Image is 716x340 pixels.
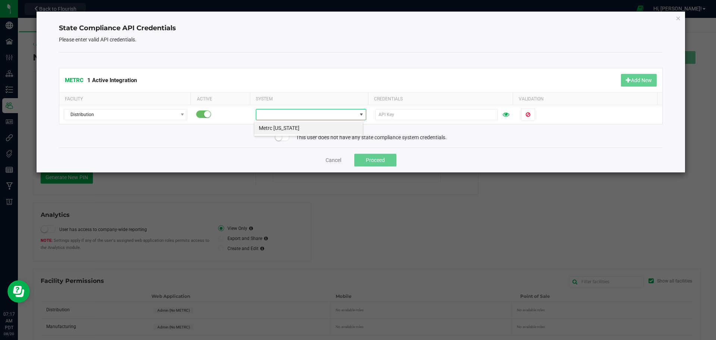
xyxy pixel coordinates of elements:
h4: State Compliance API Credentials [59,24,663,33]
iframe: Resource center [7,280,30,303]
h5: Please enter valid API credentials. [59,37,663,43]
span: METRC [65,77,84,84]
span: This user does not have any state compliance system credentials. [296,134,447,141]
span: 1 Active Integration [87,77,137,84]
button: Close [676,13,681,22]
input: API Key [375,109,498,120]
span: Active [197,96,212,102]
li: Metrc [US_STATE] [254,122,363,134]
span: Facility [65,96,83,102]
button: Proceed [354,154,396,166]
span: Credentials [374,96,403,102]
button: Add New [621,74,657,87]
button: Cancel [326,156,341,164]
span: Distribution [64,109,178,120]
span: System [256,96,273,102]
span: Validation [519,96,544,102]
